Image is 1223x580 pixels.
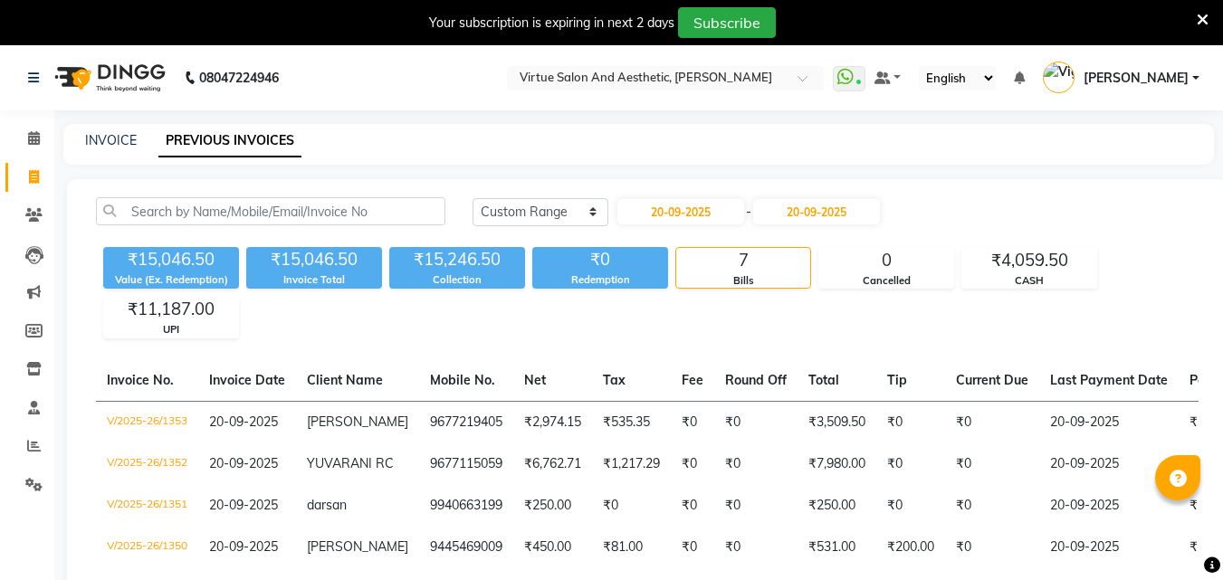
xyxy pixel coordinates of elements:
button: Subscribe [678,7,776,38]
div: Bills [676,273,810,289]
td: 9677115059 [419,443,513,485]
td: 20-09-2025 [1039,443,1179,485]
div: ₹4,059.50 [962,248,1096,273]
td: ₹450.00 [513,527,592,568]
span: Client Name [307,372,383,388]
td: ₹0 [876,443,945,485]
td: ₹0 [876,485,945,527]
span: 20-09-2025 [209,538,278,555]
td: V/2025-26/1352 [96,443,198,485]
div: ₹15,046.50 [246,247,382,272]
div: Cancelled [819,273,953,289]
td: ₹2,974.15 [513,401,592,443]
td: ₹0 [945,485,1039,527]
div: Your subscription is expiring in next 2 days [429,14,674,33]
td: 9677219405 [419,401,513,443]
a: INVOICE [85,132,137,148]
td: ₹0 [671,485,714,527]
td: ₹535.35 [592,401,671,443]
img: logo [46,52,170,103]
span: - [746,203,751,222]
div: CASH [962,273,1096,289]
td: ₹0 [671,443,714,485]
span: Current Due [956,372,1028,388]
td: V/2025-26/1351 [96,485,198,527]
td: ₹250.00 [798,485,876,527]
span: Net [524,372,546,388]
span: Last Payment Date [1050,372,1168,388]
td: 20-09-2025 [1039,401,1179,443]
td: V/2025-26/1353 [96,401,198,443]
td: ₹200.00 [876,527,945,568]
td: ₹0 [714,401,798,443]
td: 9445469009 [419,527,513,568]
span: 20-09-2025 [209,455,278,471]
span: Tax [603,372,626,388]
td: ₹0 [945,401,1039,443]
img: Vignesh [1043,62,1075,93]
div: Invoice Total [246,272,382,288]
div: ₹15,046.50 [103,247,239,272]
td: ₹0 [945,443,1039,485]
span: YUVARANI RC [307,455,394,471]
span: [PERSON_NAME] [307,538,408,555]
div: Redemption [532,272,668,288]
td: ₹0 [945,527,1039,568]
span: [PERSON_NAME] [307,414,408,430]
span: Tip [887,372,907,388]
td: ₹0 [592,485,671,527]
td: ₹81.00 [592,527,671,568]
td: ₹0 [671,401,714,443]
td: ₹6,762.71 [513,443,592,485]
td: ₹0 [714,443,798,485]
iframe: chat widget [1147,508,1205,562]
span: Invoice No. [107,372,174,388]
div: UPI [104,322,238,338]
div: ₹0 [532,247,668,272]
div: ₹11,187.00 [104,297,238,322]
td: ₹250.00 [513,485,592,527]
td: V/2025-26/1350 [96,527,198,568]
b: 08047224946 [199,52,279,103]
div: ₹15,246.50 [389,247,525,272]
td: ₹7,980.00 [798,443,876,485]
td: 20-09-2025 [1039,485,1179,527]
span: Fee [682,372,703,388]
td: ₹0 [671,527,714,568]
span: Invoice Date [209,372,285,388]
span: Total [808,372,839,388]
div: Value (Ex. Redemption) [103,272,239,288]
span: [PERSON_NAME] [1084,69,1189,88]
td: 9940663199 [419,485,513,527]
span: Round Off [725,372,787,388]
td: ₹0 [714,527,798,568]
td: ₹3,509.50 [798,401,876,443]
span: 20-09-2025 [209,497,278,513]
input: Search by Name/Mobile/Email/Invoice No [96,197,445,225]
td: ₹1,217.29 [592,443,671,485]
td: 20-09-2025 [1039,527,1179,568]
input: Start Date [617,199,744,224]
td: ₹0 [714,485,798,527]
div: Collection [389,272,525,288]
a: PREVIOUS INVOICES [158,125,301,157]
div: 7 [676,248,810,273]
td: ₹531.00 [798,527,876,568]
input: End Date [753,199,880,224]
td: ₹0 [876,401,945,443]
span: darsan [307,497,347,513]
span: 20-09-2025 [209,414,278,430]
span: Mobile No. [430,372,495,388]
div: 0 [819,248,953,273]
